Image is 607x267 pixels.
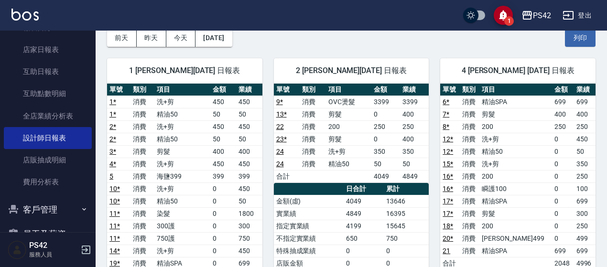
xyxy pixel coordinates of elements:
td: 消費 [130,158,154,170]
td: 200 [479,120,552,133]
td: 350 [400,145,429,158]
td: 合計 [274,170,300,182]
td: 消費 [300,133,326,145]
td: 399 [210,170,236,182]
td: 450 [210,96,236,108]
td: 50 [210,108,236,120]
button: [DATE] [195,29,232,47]
td: 450 [236,245,262,257]
img: Logo [11,9,39,21]
h5: PS42 [29,241,78,250]
td: 3399 [371,96,400,108]
td: 4049 [344,195,384,207]
td: 洗+剪 [154,120,210,133]
p: 服務人員 [29,250,78,259]
a: 費用分析表 [4,171,92,193]
td: 50 [236,108,262,120]
td: 16395 [384,207,429,220]
td: 染髮 [154,207,210,220]
td: 消費 [130,220,154,232]
a: 24 [276,148,284,155]
td: 剪髮 [326,108,371,120]
td: 699 [574,96,596,108]
button: 登出 [559,7,596,24]
a: 22 [276,123,284,130]
span: 1 [504,16,514,26]
td: 100 [574,182,596,195]
th: 項目 [479,84,552,96]
td: 13646 [384,195,429,207]
td: 699 [552,96,574,108]
td: 消費 [460,145,479,158]
td: 300護 [154,220,210,232]
td: [PERSON_NAME]499 [479,232,552,245]
td: 特殊抽成業績 [274,245,344,257]
td: OVC燙髮 [326,96,371,108]
td: 消費 [300,158,326,170]
td: 50 [400,158,429,170]
a: 設計師日報表 [4,127,92,149]
td: 精油50 [154,108,210,120]
td: 400 [236,145,262,158]
td: 0 [371,108,400,120]
td: 0 [210,220,236,232]
th: 類別 [130,84,154,96]
button: 前天 [107,29,137,47]
td: 400 [400,108,429,120]
td: 200 [479,170,552,182]
th: 項目 [154,84,210,96]
td: 海鹽399 [154,170,210,182]
td: 400 [400,133,429,145]
button: 客戶管理 [4,197,92,222]
td: 250 [400,120,429,133]
td: 450 [236,158,262,170]
td: 0 [552,232,574,245]
td: 精油50 [154,195,210,207]
td: 洗+剪 [326,145,371,158]
td: 消費 [130,145,154,158]
td: 450 [574,133,596,145]
td: 剪髮 [326,133,371,145]
th: 日合計 [344,183,384,195]
td: 350 [371,145,400,158]
td: 450 [236,182,262,195]
td: 250 [574,170,596,182]
span: 2 [PERSON_NAME][DATE] 日報表 [285,66,418,75]
th: 業績 [574,84,596,96]
th: 業績 [400,84,429,96]
td: 4049 [371,170,400,182]
td: 0 [371,133,400,145]
td: 消費 [460,182,479,195]
span: 4 [PERSON_NAME] [DATE] 日報表 [452,66,584,75]
td: 消費 [460,245,479,257]
td: 0 [210,182,236,195]
span: 1 [PERSON_NAME][DATE] 日報表 [119,66,251,75]
td: 699 [574,195,596,207]
td: 750護 [154,232,210,245]
td: 1800 [236,207,262,220]
td: 450 [236,120,262,133]
a: 互助日報表 [4,61,92,83]
td: 4849 [400,170,429,182]
td: 450 [210,158,236,170]
th: 單號 [440,84,460,96]
td: 消費 [130,108,154,120]
td: 消費 [460,120,479,133]
button: 員工及薪資 [4,222,92,246]
td: 消費 [460,108,479,120]
td: 750 [384,232,429,245]
td: 300 [236,220,262,232]
td: 消費 [300,120,326,133]
td: 精油50 [326,158,371,170]
td: 3399 [400,96,429,108]
td: 250 [552,120,574,133]
td: 消費 [130,207,154,220]
th: 金額 [371,84,400,96]
td: 0 [384,245,429,257]
td: 消費 [130,170,154,182]
td: 消費 [130,120,154,133]
td: 指定實業績 [274,220,344,232]
td: 消費 [130,232,154,245]
th: 項目 [326,84,371,96]
td: 剪髮 [479,207,552,220]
